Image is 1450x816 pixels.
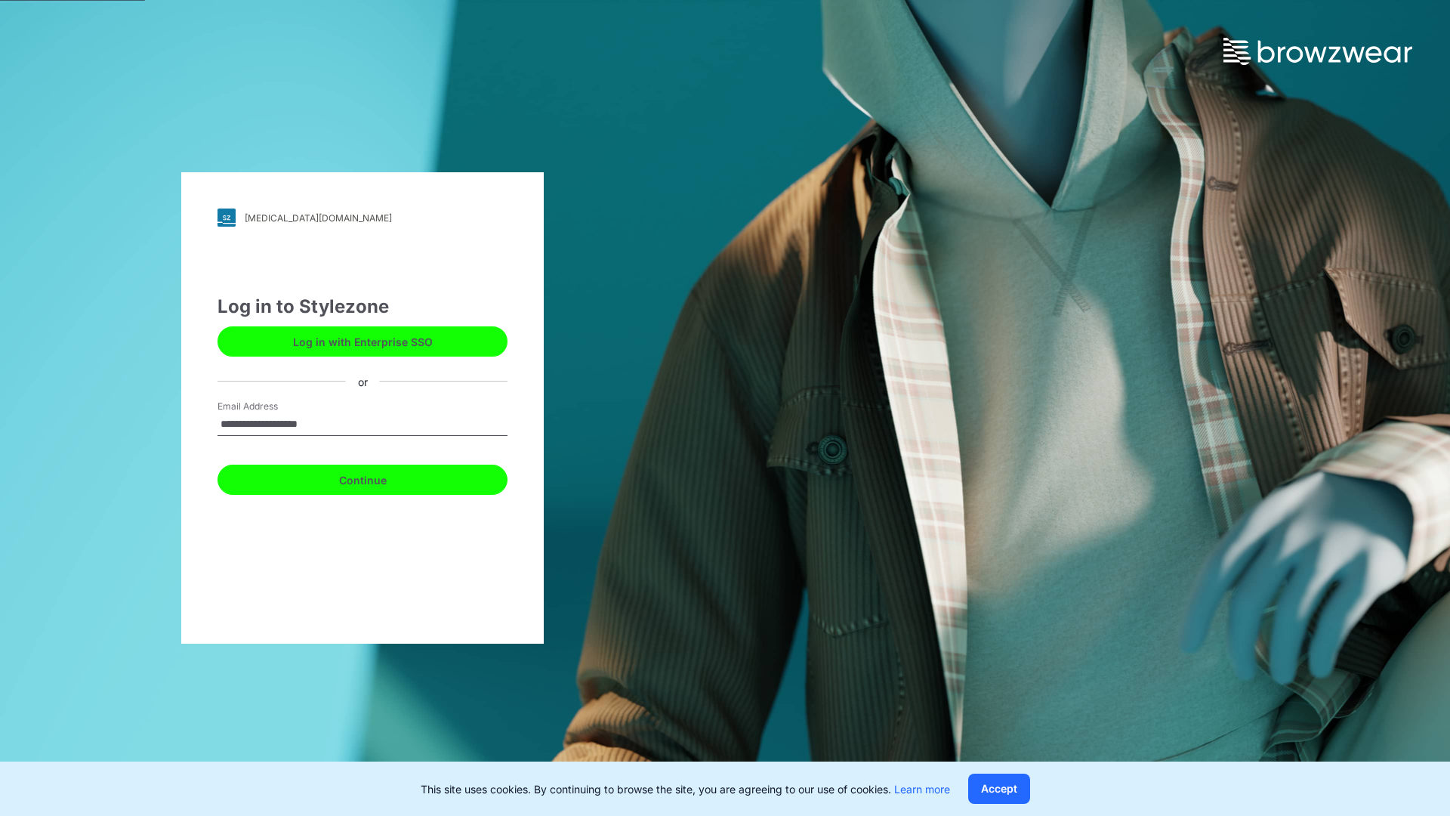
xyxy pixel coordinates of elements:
label: Email Address [217,400,323,413]
div: [MEDICAL_DATA][DOMAIN_NAME] [245,212,392,224]
div: or [346,373,380,389]
a: Learn more [894,783,950,796]
div: Log in to Stylezone [217,293,507,320]
button: Accept [968,774,1030,804]
button: Continue [217,465,507,495]
a: [MEDICAL_DATA][DOMAIN_NAME] [217,209,507,227]
p: This site uses cookies. By continuing to browse the site, you are agreeing to our use of cookies. [421,781,950,797]
img: svg+xml;base64,PHN2ZyB3aWR0aD0iMjgiIGhlaWdodD0iMjgiIHZpZXdCb3g9IjAgMCAyOCAyOCIgZmlsbD0ibm9uZSIgeG... [217,209,236,227]
button: Log in with Enterprise SSO [217,326,507,357]
img: browzwear-logo.73288ffb.svg [1223,38,1412,65]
